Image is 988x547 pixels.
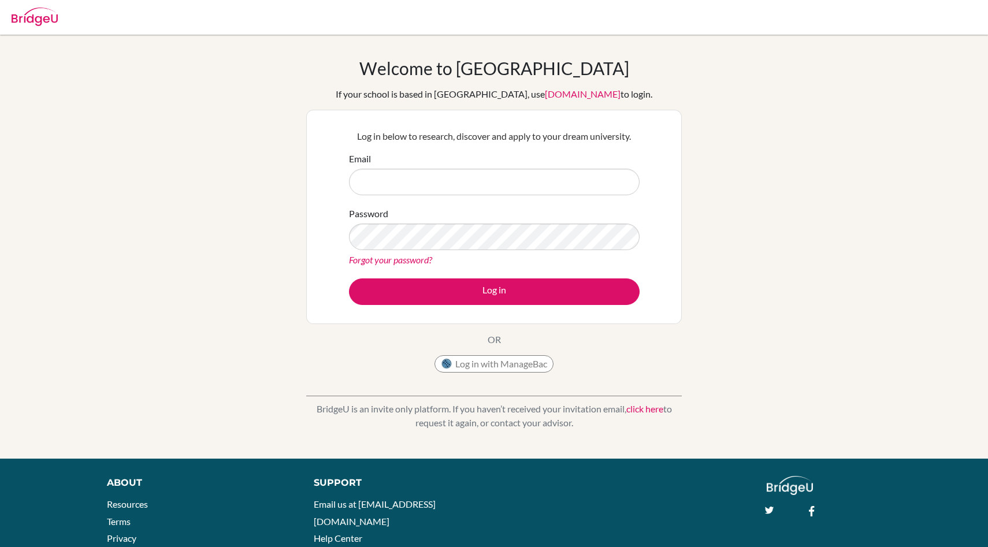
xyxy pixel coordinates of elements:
[349,254,432,265] a: Forgot your password?
[336,87,652,101] div: If your school is based in [GEOGRAPHIC_DATA], use to login.
[12,8,58,26] img: Bridge-U
[359,58,629,79] h1: Welcome to [GEOGRAPHIC_DATA]
[314,533,362,544] a: Help Center
[349,129,640,143] p: Log in below to research, discover and apply to your dream university.
[107,476,288,490] div: About
[306,402,682,430] p: BridgeU is an invite only platform. If you haven’t received your invitation email, to request it ...
[349,207,388,221] label: Password
[107,516,131,527] a: Terms
[314,498,436,527] a: Email us at [EMAIL_ADDRESS][DOMAIN_NAME]
[626,403,663,414] a: click here
[545,88,621,99] a: [DOMAIN_NAME]
[349,278,640,305] button: Log in
[488,333,501,347] p: OR
[434,355,554,373] button: Log in with ManageBac
[314,476,481,490] div: Support
[107,498,148,509] a: Resources
[767,476,814,495] img: logo_white@2x-f4f0deed5e89b7ecb1c2cc34c3e3d731f90f0f143d5ea2071677605dd97b5244.png
[107,533,136,544] a: Privacy
[349,152,371,166] label: Email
